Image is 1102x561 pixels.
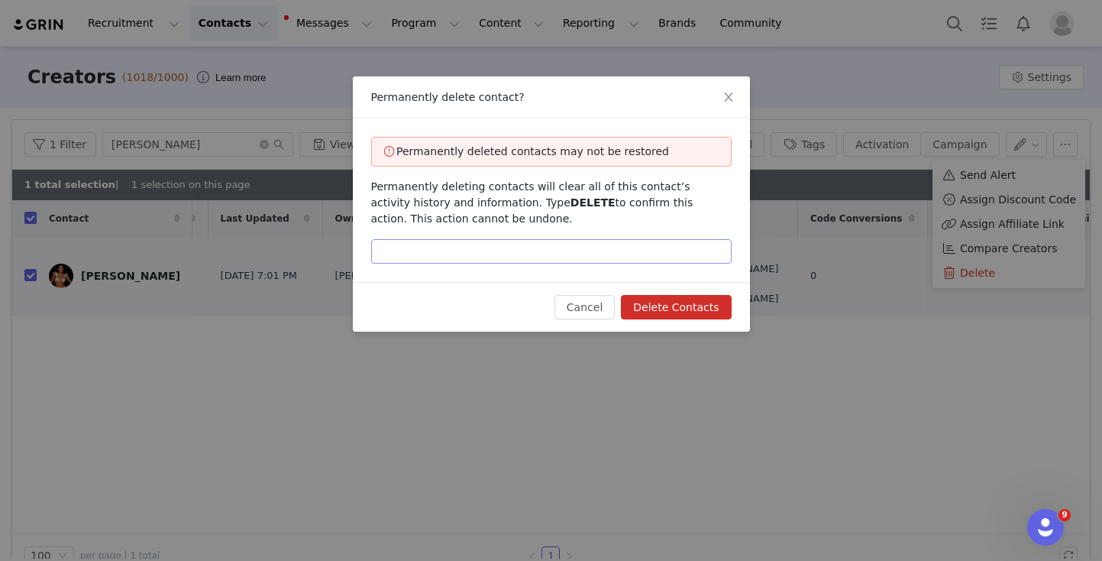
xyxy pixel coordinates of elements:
button: Delete Contacts [621,295,731,319]
i: icon: close [722,91,735,103]
span: Permanently deleted contacts may not be restored [396,145,669,157]
span: DELETE [570,196,616,209]
span: Permanently deleting contacts will clear all of this contact’s activity history and information. ... [371,180,693,225]
button: Close [707,76,750,119]
span: Permanently delete contact? [371,91,525,103]
span: 9 [1058,509,1071,521]
iframe: Intercom live chat [1027,509,1064,546]
button: Cancel [554,295,615,319]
